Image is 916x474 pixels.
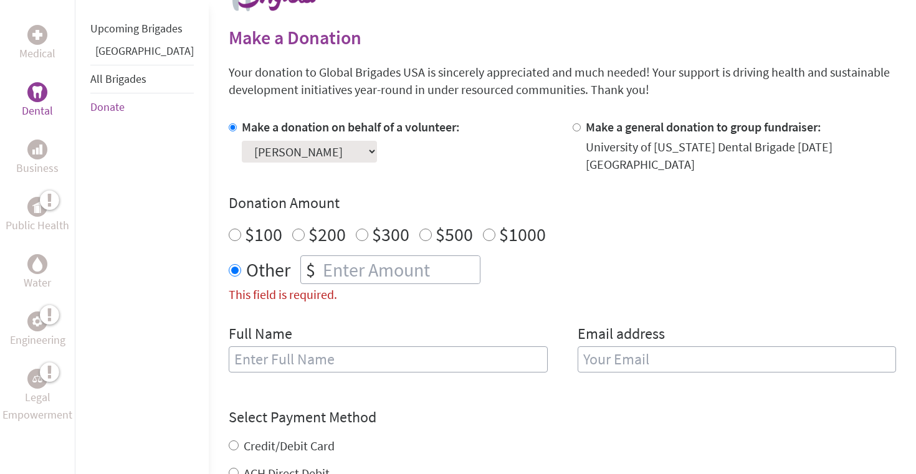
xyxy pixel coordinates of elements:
[2,389,72,424] p: Legal Empowerment
[22,102,53,120] p: Dental
[27,140,47,159] div: Business
[499,222,546,246] label: $1000
[90,15,194,42] li: Upcoming Brigades
[32,375,42,382] img: Legal Empowerment
[32,201,42,213] img: Public Health
[19,45,55,62] p: Medical
[244,438,335,453] label: Credit/Debit Card
[16,140,59,177] a: BusinessBusiness
[32,86,42,98] img: Dental
[6,197,69,234] a: Public HealthPublic Health
[27,254,47,274] div: Water
[95,44,194,58] a: [GEOGRAPHIC_DATA]
[32,316,42,326] img: Engineering
[27,311,47,331] div: Engineering
[27,25,47,45] div: Medical
[301,256,320,283] div: $
[308,222,346,246] label: $200
[578,324,665,346] label: Email address
[10,331,65,349] p: Engineering
[90,100,125,114] a: Donate
[32,257,42,271] img: Water
[90,42,194,65] li: Panama
[229,26,896,49] h2: Make a Donation
[90,93,194,121] li: Donate
[246,255,290,284] label: Other
[6,217,69,234] p: Public Health
[229,407,896,427] h4: Select Payment Method
[229,324,292,346] label: Full Name
[229,64,896,98] p: Your donation to Global Brigades USA is sincerely appreciated and much needed! Your support is dr...
[229,346,548,372] input: Enter Full Name
[2,369,72,424] a: Legal EmpowermentLegal Empowerment
[24,254,51,292] a: WaterWater
[229,193,896,213] h4: Donation Amount
[16,159,59,177] p: Business
[229,287,337,302] label: This field is required.
[19,25,55,62] a: MedicalMedical
[27,197,47,217] div: Public Health
[22,82,53,120] a: DentalDental
[27,369,47,389] div: Legal Empowerment
[436,222,473,246] label: $500
[10,311,65,349] a: EngineeringEngineering
[578,346,897,372] input: Your Email
[586,119,821,135] label: Make a general donation to group fundraiser:
[245,222,282,246] label: $100
[90,72,146,86] a: All Brigades
[372,222,409,246] label: $300
[32,30,42,40] img: Medical
[27,82,47,102] div: Dental
[24,274,51,292] p: Water
[90,21,183,36] a: Upcoming Brigades
[90,65,194,93] li: All Brigades
[586,138,897,173] div: University of [US_STATE] Dental Brigade [DATE] [GEOGRAPHIC_DATA]
[32,145,42,154] img: Business
[242,119,460,135] label: Make a donation on behalf of a volunteer:
[320,256,480,283] input: Enter Amount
